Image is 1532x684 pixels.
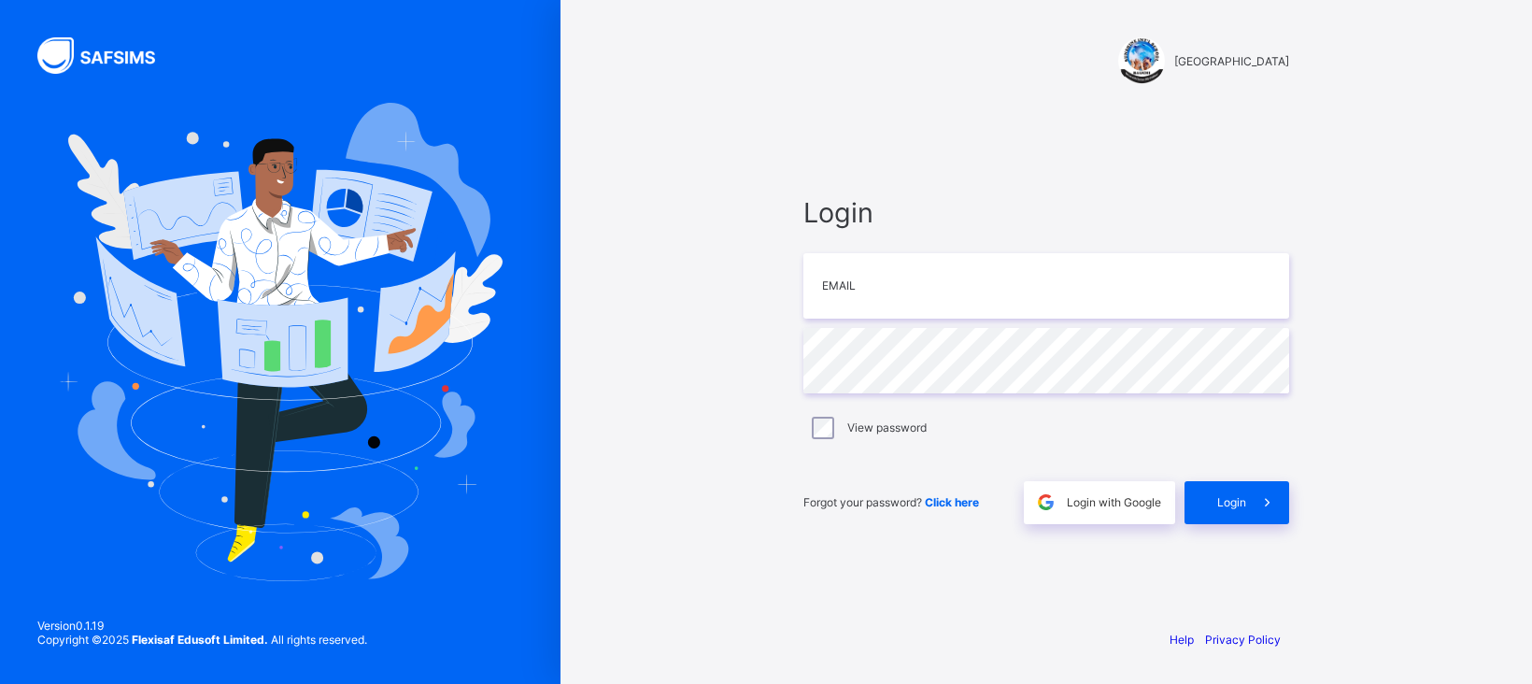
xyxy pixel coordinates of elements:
span: [GEOGRAPHIC_DATA] [1174,54,1289,68]
img: Hero Image [58,103,503,581]
span: Version 0.1.19 [37,619,367,633]
img: SAFSIMS Logo [37,37,177,74]
span: Login [1217,495,1246,509]
img: google.396cfc9801f0270233282035f929180a.svg [1035,492,1057,513]
a: Click here [925,495,979,509]
span: Copyright © 2025 All rights reserved. [37,633,367,647]
span: Login [803,196,1289,229]
strong: Flexisaf Edusoft Limited. [132,633,268,647]
a: Help [1170,633,1194,647]
a: Privacy Policy [1205,633,1281,647]
label: View password [847,420,927,435]
span: Login with Google [1067,495,1161,509]
span: Forgot your password? [803,495,979,509]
